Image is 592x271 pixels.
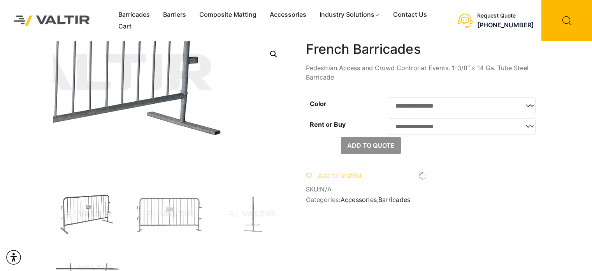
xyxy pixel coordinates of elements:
a: Cart [112,21,138,32]
input: Product quantity [308,137,339,156]
a: Contact Us [386,9,434,21]
a: Barricades [112,9,156,21]
a: Barricades [378,196,410,204]
p: Pedestrian Access and Crowd Control at Events. 1-3/8″ x 14 Ga. Tube Steel Barricade [306,63,539,82]
label: Rent or Buy [310,120,346,128]
span: N/A [320,185,332,193]
a: Accessories [341,196,377,204]
label: Color [310,100,327,108]
a: Accessories [263,9,313,21]
h1: French Barricades [306,41,539,57]
a: Industry Solutions [313,9,386,21]
span: SKU: [306,186,539,193]
a: Barriers [156,9,193,21]
button: Add to Quote [341,137,401,154]
img: FrenchBar_Side.jpg [216,193,286,236]
img: FrenchBar_Front-1.jpg [135,193,205,236]
a: [PHONE_NUMBER] [477,21,534,29]
span: Categories: , [306,196,539,204]
div: Request Quote [477,12,534,19]
img: Valtir Rentals [6,7,98,34]
img: FrenchBar_3Q-1.jpg [53,193,123,236]
a: Composite Matting [193,9,263,21]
